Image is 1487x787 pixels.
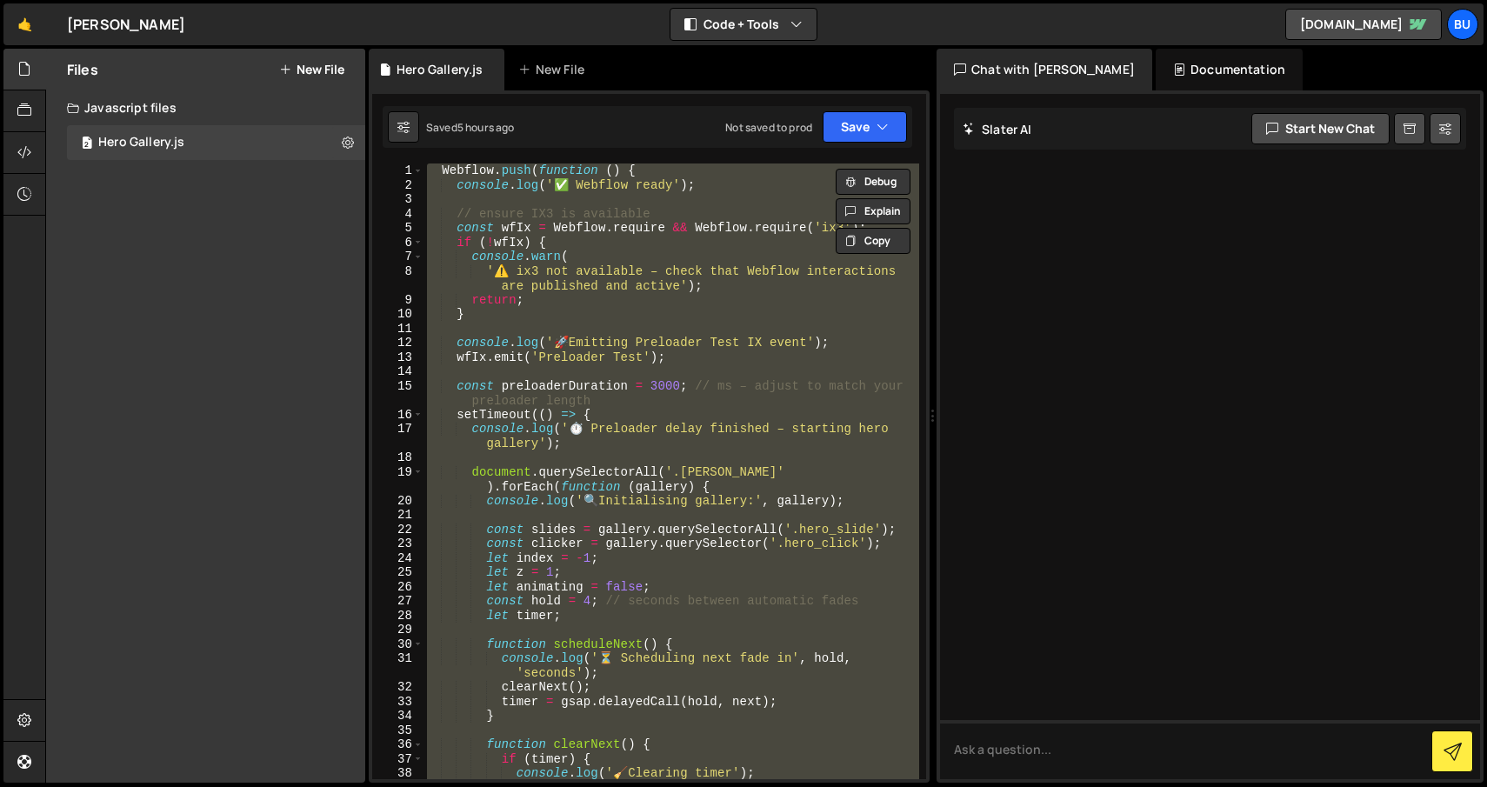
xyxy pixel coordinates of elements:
div: 38 [372,766,423,781]
div: 13 [372,350,423,365]
div: 26 [372,580,423,595]
div: 9 [372,293,423,308]
div: 6 [372,236,423,250]
div: 28 [372,609,423,624]
div: 14 [372,364,423,379]
div: 5 [372,221,423,236]
span: 2 [82,137,92,151]
div: Documentation [1156,49,1303,90]
button: Copy [836,228,910,254]
div: 18 [372,450,423,465]
button: Start new chat [1251,113,1390,144]
h2: Files [67,60,98,79]
div: 17 [372,422,423,450]
div: 10 [372,307,423,322]
div: 30 [372,637,423,652]
div: 25 [372,565,423,580]
button: Code + Tools [670,9,817,40]
h2: Slater AI [963,121,1032,137]
div: 4 [372,207,423,222]
div: 11 [372,322,423,337]
div: 12 [372,336,423,350]
div: Hero Gallery.js [397,61,483,78]
button: New File [279,63,344,77]
div: 33 [372,695,423,710]
div: 8 [372,264,423,293]
button: Debug [836,169,910,195]
button: Save [823,111,907,143]
a: Bu [1447,9,1478,40]
div: 29 [372,623,423,637]
div: 15 [372,379,423,408]
div: 7 [372,250,423,264]
a: [DOMAIN_NAME] [1285,9,1442,40]
div: 5 hours ago [457,120,515,135]
div: 34 [372,709,423,724]
div: [PERSON_NAME] [67,14,185,35]
div: 23 [372,537,423,551]
div: 35 [372,724,423,738]
div: 27 [372,594,423,609]
div: Chat with [PERSON_NAME] [937,49,1152,90]
div: Hero Gallery.js [98,135,184,150]
div: 1 [372,163,423,178]
div: 21 [372,508,423,523]
div: 19 [372,465,423,494]
div: 17072/46993.js [67,125,365,160]
div: 36 [372,737,423,752]
div: 32 [372,680,423,695]
div: New File [518,61,591,78]
div: 2 [372,178,423,193]
div: 3 [372,192,423,207]
div: 37 [372,752,423,767]
div: Saved [426,120,515,135]
a: 🤙 [3,3,46,45]
div: 31 [372,651,423,680]
div: Not saved to prod [725,120,812,135]
div: Javascript files [46,90,365,125]
div: 24 [372,551,423,566]
button: Explain [836,198,910,224]
div: 16 [372,408,423,423]
div: 22 [372,523,423,537]
div: 20 [372,494,423,509]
